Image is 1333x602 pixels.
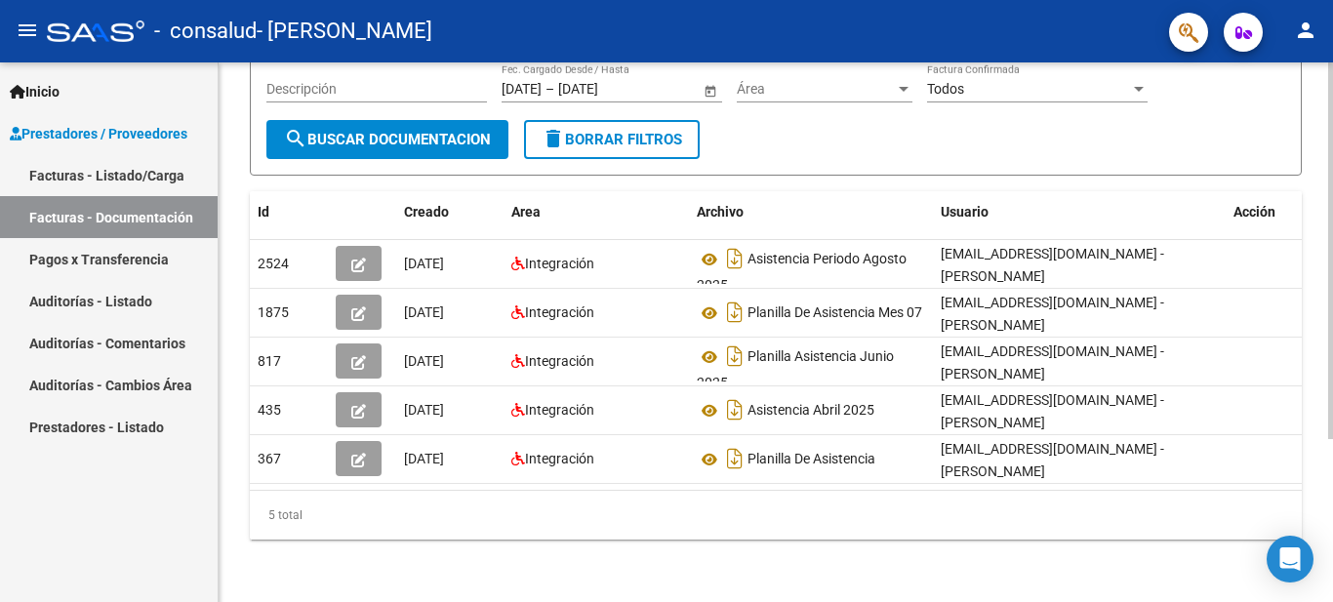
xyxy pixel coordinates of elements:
i: Descargar documento [722,297,747,328]
span: 817 [258,353,281,369]
span: Usuario [941,204,989,220]
span: Planilla De Asistencia Mes 07 [747,305,922,321]
span: Planilla De Asistencia [747,452,875,467]
span: Id [258,204,269,220]
input: Fecha inicio [502,81,542,98]
span: Integración [525,256,594,271]
i: Descargar documento [722,443,747,474]
span: Integración [525,402,594,418]
span: Asistencia Abril 2025 [747,403,874,419]
span: - [PERSON_NAME] [257,10,432,53]
span: [DATE] [404,402,444,418]
button: Buscar Documentacion [266,120,508,159]
datatable-header-cell: Archivo [689,191,933,233]
span: Asistencia Periodo Agosto 2025 [697,252,907,294]
datatable-header-cell: Creado [396,191,504,233]
input: Fecha fin [558,81,654,98]
span: [EMAIL_ADDRESS][DOMAIN_NAME] - [PERSON_NAME] [941,441,1164,479]
i: Descargar documento [722,341,747,372]
span: [DATE] [404,451,444,466]
datatable-header-cell: Usuario [933,191,1226,233]
span: [DATE] [404,353,444,369]
span: Integración [525,304,594,320]
div: 5 total [250,491,1302,540]
i: Descargar documento [722,394,747,425]
span: Todos [927,81,964,97]
span: 2524 [258,256,289,271]
span: [DATE] [404,304,444,320]
span: 435 [258,402,281,418]
span: Inicio [10,81,60,102]
i: Descargar documento [722,243,747,274]
span: 367 [258,451,281,466]
datatable-header-cell: Area [504,191,689,233]
span: Borrar Filtros [542,131,682,148]
mat-icon: menu [16,19,39,42]
span: Integración [525,353,594,369]
div: Open Intercom Messenger [1267,536,1313,582]
span: Acción [1233,204,1275,220]
span: 1875 [258,304,289,320]
span: Creado [404,204,449,220]
span: Área [737,81,895,98]
span: [EMAIL_ADDRESS][DOMAIN_NAME] - [PERSON_NAME] [941,392,1164,430]
span: [EMAIL_ADDRESS][DOMAIN_NAME] - [PERSON_NAME] [941,343,1164,381]
datatable-header-cell: Acción [1226,191,1323,233]
span: [EMAIL_ADDRESS][DOMAIN_NAME] - [PERSON_NAME] [941,246,1164,284]
mat-icon: search [284,127,307,150]
span: Archivo [697,204,744,220]
span: Integración [525,451,594,466]
button: Open calendar [700,80,720,100]
span: Prestadores / Proveedores [10,123,187,144]
span: [EMAIL_ADDRESS][DOMAIN_NAME] - [PERSON_NAME] [941,295,1164,333]
mat-icon: person [1294,19,1317,42]
span: – [545,81,554,98]
datatable-header-cell: Id [250,191,328,233]
mat-icon: delete [542,127,565,150]
span: [DATE] [404,256,444,271]
span: - consalud [154,10,257,53]
button: Borrar Filtros [524,120,700,159]
span: Buscar Documentacion [284,131,491,148]
span: Planilla Asistencia Junio 2025 [697,349,894,391]
span: Area [511,204,541,220]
